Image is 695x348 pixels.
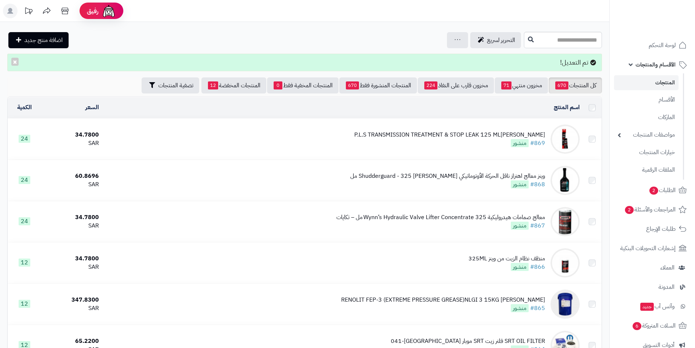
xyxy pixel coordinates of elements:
div: [PERSON_NAME]P.L.S TRANSMISSION TREATMENT & STOP LEAK 125 ML [354,131,545,139]
span: العملاء [660,263,675,273]
div: SRT OIL FILTER فلتر زيت SRT موبار [GEOGRAPHIC_DATA]-041 [391,337,545,345]
span: المدونة [659,282,675,292]
span: 24 [19,176,30,184]
a: التحرير لسريع [470,32,521,48]
a: الطلبات2 [614,181,691,199]
a: كل المنتجات670 [549,77,602,93]
a: الملفات الرقمية [614,162,679,178]
div: SAR [44,222,99,230]
a: المنتجات المخفضة12 [201,77,266,93]
a: #869 [530,139,545,148]
a: #866 [530,263,545,271]
a: #867 [530,221,545,230]
a: العملاء [614,259,691,276]
span: 2 [625,206,634,214]
a: اسم المنتج [554,103,580,112]
span: 24 [19,217,30,225]
span: طلبات الإرجاع [646,224,676,234]
a: الأقسام [614,92,679,108]
div: 34.7800 [44,131,99,139]
div: SAR [44,304,99,313]
span: 71 [501,81,511,89]
a: وآتس آبجديد [614,298,691,315]
div: 34.7800 [44,213,99,222]
div: منظف نظام الزيت من وينز 325ML [468,255,545,263]
span: 2 [649,186,659,195]
div: SAR [44,139,99,148]
span: الأقسام والمنتجات [636,60,676,70]
a: المنتجات المخفية فقط0 [267,77,339,93]
img: ai-face.png [101,4,116,18]
a: #865 [530,304,545,313]
div: وينز معالج اهتزاز ناقل الحركة الأوتوماتيكي [PERSON_NAME] Shudderguard - 325 مل [350,172,545,180]
button: تصفية المنتجات [142,77,199,93]
a: مخزون قارب على النفاذ224 [418,77,494,93]
span: منشور [511,180,529,188]
span: 670 [346,81,359,89]
div: SAR [44,263,99,271]
a: اضافة منتج جديد [8,32,69,48]
div: 65.2200 [44,337,99,345]
a: الكمية [17,103,32,112]
a: المنتجات [614,75,679,90]
span: منشور [511,139,529,147]
a: إشعارات التحويلات البنكية [614,240,691,257]
img: معالج صمامات هيدروليكية Wynn’s Hydraulic Valve Lifter Concentrate 325 مل – تكايات [551,207,580,236]
span: 12 [208,81,218,89]
a: السعر [85,103,99,112]
span: 6 [633,322,642,330]
span: 0 [274,81,282,89]
a: تحديثات المنصة [19,4,38,20]
div: 34.7800 [44,255,99,263]
button: × [11,58,19,66]
a: خيارات المنتجات [614,145,679,160]
span: 24 [19,135,30,143]
a: لوحة التحكم [614,37,691,54]
span: 224 [424,81,437,89]
span: لوحة التحكم [649,40,676,50]
span: جديد [640,303,654,311]
span: إشعارات التحويلات البنكية [620,243,676,253]
img: logo-2.png [645,16,688,32]
span: اضافة منتج جديد [24,36,63,45]
a: الماركات [614,110,679,125]
span: منشور [511,304,529,312]
a: مواصفات المنتجات [614,127,679,143]
div: 347.8300 [44,296,99,304]
span: 12 [19,259,30,267]
a: السلات المتروكة6 [614,317,691,334]
a: المدونة [614,278,691,296]
div: [PERSON_NAME] RENOLIT FEP-3 (EXTREME PRESSURE GREASE)NLGI 3 15KG [341,296,545,304]
span: منشور [511,263,529,271]
div: تم التعديل! [7,54,602,71]
a: #868 [530,180,545,189]
span: 12 [19,300,30,308]
span: رفيق [87,7,99,15]
img: منظف نظام الزيت من وينز 325ML [551,248,580,278]
img: WYNNS H.P.L.S TRANSMISSION TREATMENT & STOP LEAK 125 ML [551,125,580,154]
span: الطلبات [649,185,676,195]
a: المراجعات والأسئلة2 [614,201,691,218]
span: السلات المتروكة [632,321,676,331]
span: وآتس آب [640,301,675,311]
img: وينز معالج اهتزاز ناقل الحركة الأوتوماتيكي Wynn's Shudderguard - 325 مل [551,166,580,195]
span: المراجعات والأسئلة [624,204,676,215]
span: التحرير لسريع [487,36,515,45]
img: FUCHS RENOLIT FEP-3 (EXTREME PRESSURE GREASE)NLGI 3 15KG [551,290,580,319]
a: طلبات الإرجاع [614,220,691,238]
a: مخزون منتهي71 [495,77,548,93]
div: SAR [44,180,99,189]
div: 60.8696 [44,172,99,180]
span: منشور [511,222,529,230]
div: معالج صمامات هيدروليكية Wynn’s Hydraulic Valve Lifter Concentrate 325 مل – تكايات [336,213,545,222]
span: 670 [555,81,568,89]
a: المنتجات المنشورة فقط670 [339,77,417,93]
span: تصفية المنتجات [158,81,193,90]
